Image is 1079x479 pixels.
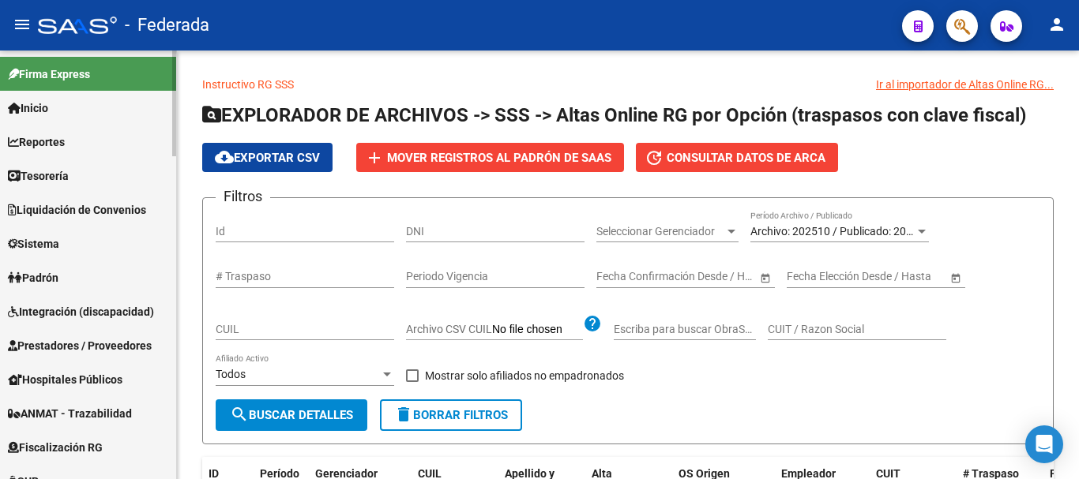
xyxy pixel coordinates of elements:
span: Exportar CSV [215,151,320,165]
button: Buscar Detalles [216,399,367,431]
button: Exportar CSV [202,143,333,172]
button: Borrar Filtros [380,399,522,431]
mat-icon: update [645,148,664,167]
input: Fecha fin [858,270,935,283]
span: Archivo CSV CUIL [406,323,492,335]
span: Archivo: 202510 / Publicado: 202509 [750,225,931,238]
div: Open Intercom Messenger [1025,425,1063,463]
input: Fecha inicio [787,270,844,283]
span: Todos [216,368,246,380]
mat-icon: delete [394,405,413,424]
span: Tesorería [8,167,69,185]
span: Inicio [8,99,48,117]
span: Prestadores / Proveedores [8,337,152,354]
button: Open calendar [947,269,964,286]
span: Sistema [8,235,59,253]
button: Consultar datos de ARCA [636,143,838,172]
span: Reportes [8,133,65,151]
span: Padrón [8,269,58,286]
span: Mover registros al PADRÓN de SAAS [387,151,611,165]
span: Mostrar solo afiliados no empadronados [425,366,624,385]
span: Buscar Detalles [230,408,353,422]
div: Ir al importador de Altas Online RG... [876,76,1054,93]
button: Mover registros al PADRÓN de SAAS [356,143,624,172]
a: Instructivo RG SSS [202,78,294,91]
mat-icon: help [583,314,602,333]
span: Seleccionar Gerenciador [596,225,724,238]
mat-icon: add [365,148,384,167]
span: Borrar Filtros [394,408,508,422]
span: Integración (discapacidad) [8,303,154,320]
input: Fecha fin [667,270,745,283]
span: - Federada [125,8,209,43]
span: Liquidación de Convenios [8,201,146,219]
button: Open calendar [757,269,773,286]
mat-icon: search [230,405,249,424]
input: Archivo CSV CUIL [492,323,583,337]
span: Hospitales Públicos [8,371,122,388]
span: Consultar datos de ARCA [667,151,825,165]
mat-icon: menu [13,15,32,34]
input: Fecha inicio [596,270,654,283]
span: ANMAT - Trazabilidad [8,405,132,422]
h3: Filtros [216,185,270,208]
mat-icon: cloud_download [215,148,234,167]
span: Firma Express [8,65,90,83]
span: EXPLORADOR DE ARCHIVOS -> SSS -> Altas Online RG por Opción (traspasos con clave fiscal) [202,104,1026,126]
mat-icon: person [1047,15,1066,34]
span: Fiscalización RG [8,439,103,456]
